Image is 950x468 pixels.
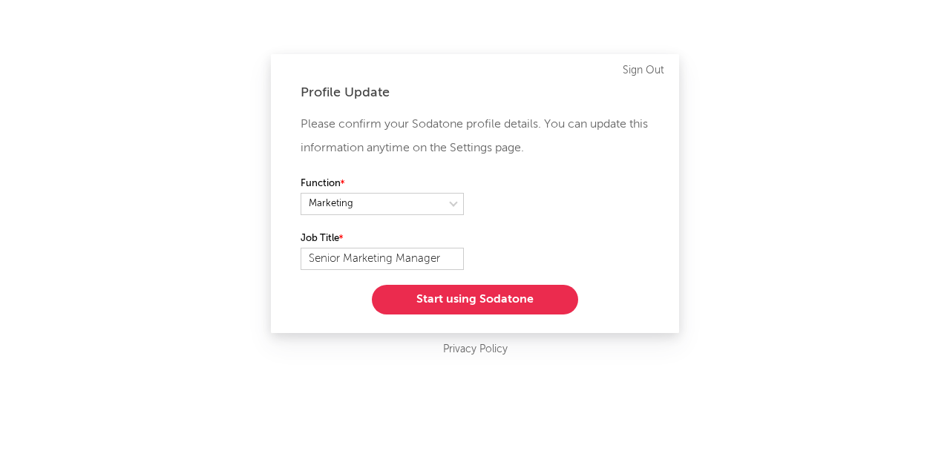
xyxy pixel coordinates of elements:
div: Profile Update [301,84,649,102]
a: Privacy Policy [443,340,508,359]
label: Function [301,175,464,193]
a: Sign Out [623,62,664,79]
label: Job Title [301,230,464,248]
p: Please confirm your Sodatone profile details. You can update this information anytime on the Sett... [301,113,649,160]
button: Start using Sodatone [372,285,578,314]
